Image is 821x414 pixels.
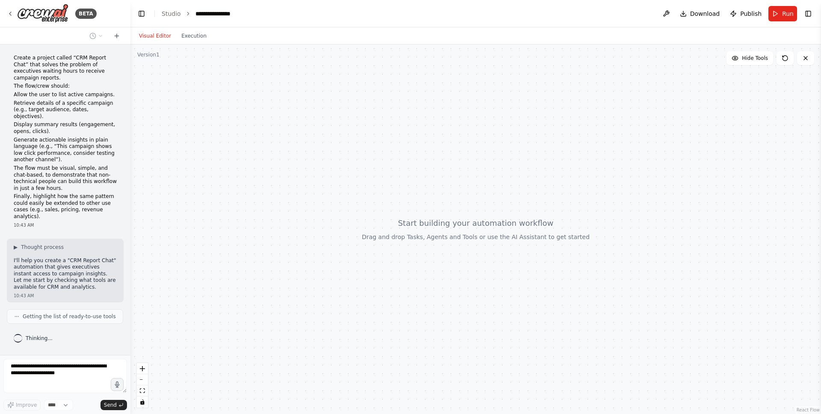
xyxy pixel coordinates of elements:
button: Hide left sidebar [136,8,148,20]
span: Download [690,9,720,18]
span: Send [104,402,117,408]
button: Hide Tools [726,51,773,65]
div: Version 1 [137,51,159,58]
span: Thinking... [26,335,53,342]
p: The flow/crew should: [14,83,117,90]
span: Hide Tools [742,55,768,62]
div: 10:43 AM [14,222,117,228]
button: Execution [176,31,212,41]
span: Run [782,9,794,18]
div: React Flow controls [137,363,148,408]
p: I'll help you create a "CRM Report Chat" automation that gives executives instant access to campa... [14,257,117,291]
div: BETA [75,9,97,19]
p: Allow the user to list active campaigns. [14,92,117,98]
p: Finally, highlight how the same pattern could easily be extended to other use cases (e.g., sales,... [14,193,117,220]
button: fit view [137,385,148,396]
span: Improve [16,402,37,408]
span: Getting the list of ready-to-use tools [23,313,116,320]
p: Display summary results (engagement, opens, clicks). [14,121,117,135]
button: zoom in [137,363,148,374]
button: Send [100,400,127,410]
button: Show right sidebar [802,8,814,20]
p: Generate actionable insights in plain language (e.g., “This campaign shows low click performance,... [14,137,117,163]
p: Create a project called “CRM Report Chat” that solves the problem of executives waiting hours to ... [14,55,117,81]
p: The flow must be visual, simple, and chat-based, to demonstrate that non-technical people can bui... [14,165,117,192]
span: Publish [740,9,762,18]
span: Thought process [21,244,64,251]
button: Switch to previous chat [86,31,106,41]
div: 10:43 AM [14,293,117,299]
button: zoom out [137,374,148,385]
button: Start a new chat [110,31,124,41]
button: Publish [726,6,765,21]
img: Logo [17,4,68,23]
button: Run [768,6,797,21]
button: Click to speak your automation idea [111,378,124,391]
span: ▶ [14,244,18,251]
a: React Flow attribution [797,408,820,412]
button: Download [676,6,724,21]
button: Visual Editor [134,31,176,41]
a: Studio [162,10,181,17]
nav: breadcrumb [162,9,239,18]
p: Retrieve details of a specific campaign (e.g., target audience, dates, objectives). [14,100,117,120]
button: Improve [3,399,41,411]
button: toggle interactivity [137,396,148,408]
button: ▶Thought process [14,244,64,251]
